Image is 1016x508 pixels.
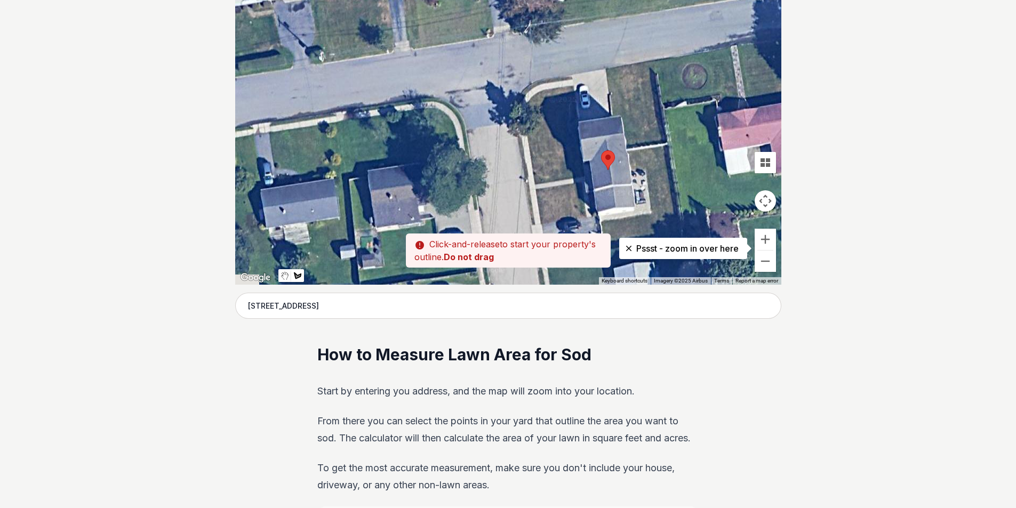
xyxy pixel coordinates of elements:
a: Open this area in Google Maps (opens a new window) [238,271,273,285]
strong: Do not drag [444,252,494,262]
button: Stop drawing [278,269,291,282]
button: Zoom out [755,251,776,272]
p: From there you can select the points in your yard that outline the area you want to sod. The calc... [317,413,699,447]
button: Keyboard shortcuts [602,277,647,285]
img: Google [238,271,273,285]
input: Enter your address to get started [235,293,781,319]
button: Tilt map [755,152,776,173]
button: Draw a shape [291,269,304,282]
button: Zoom in [755,229,776,250]
p: To get the most accurate measurement, make sure you don't include your house, driveway, or any ot... [317,459,699,494]
a: Report a map error [735,278,778,284]
span: Imagery ©2025 Airbus [654,278,708,284]
p: Pssst - zoom in over here [628,242,739,255]
p: to start your property's outline. [406,233,611,268]
span: Click-and-release [429,239,500,249]
p: Start by entering you address, and the map will zoom into your location. [317,383,699,400]
h2: How to Measure Lawn Area for Sod [317,344,699,366]
button: Map camera controls [755,190,776,212]
a: Terms [714,278,729,284]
